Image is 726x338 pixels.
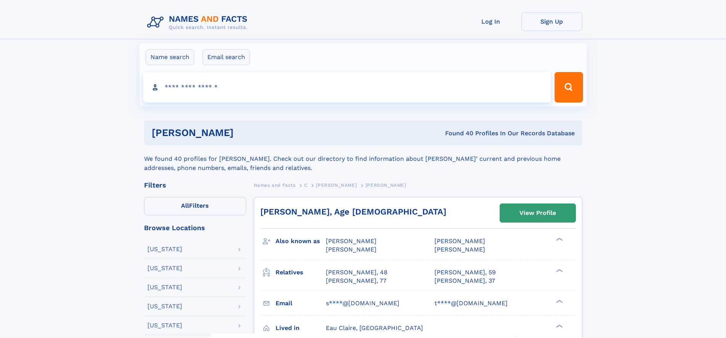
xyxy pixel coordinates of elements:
[434,268,496,277] a: [PERSON_NAME], 59
[339,129,575,138] div: Found 40 Profiles In Our Records Database
[555,72,583,103] button: Search Button
[460,12,521,31] a: Log In
[144,182,246,189] div: Filters
[434,246,485,253] span: [PERSON_NAME]
[276,235,326,248] h3: Also known as
[181,202,189,209] span: All
[152,128,340,138] h1: [PERSON_NAME]
[202,49,250,65] label: Email search
[554,237,563,242] div: ❯
[554,299,563,304] div: ❯
[326,237,377,245] span: [PERSON_NAME]
[365,183,406,188] span: [PERSON_NAME]
[276,297,326,310] h3: Email
[147,246,182,252] div: [US_STATE]
[554,324,563,328] div: ❯
[519,204,556,222] div: View Profile
[144,197,246,215] label: Filters
[147,322,182,328] div: [US_STATE]
[143,72,551,103] input: search input
[434,277,495,285] a: [PERSON_NAME], 37
[316,180,357,190] a: [PERSON_NAME]
[147,303,182,309] div: [US_STATE]
[434,237,485,245] span: [PERSON_NAME]
[254,180,296,190] a: Names and Facts
[500,204,575,222] a: View Profile
[147,284,182,290] div: [US_STATE]
[326,246,377,253] span: [PERSON_NAME]
[146,49,194,65] label: Name search
[144,224,246,231] div: Browse Locations
[260,207,446,216] a: [PERSON_NAME], Age [DEMOGRAPHIC_DATA]
[304,183,308,188] span: C
[521,12,582,31] a: Sign Up
[316,183,357,188] span: [PERSON_NAME]
[304,180,308,190] a: C
[147,265,182,271] div: [US_STATE]
[326,268,388,277] a: [PERSON_NAME], 48
[326,324,423,332] span: Eau Claire, [GEOGRAPHIC_DATA]
[554,268,563,273] div: ❯
[144,12,254,33] img: Logo Names and Facts
[276,266,326,279] h3: Relatives
[144,145,582,173] div: We found 40 profiles for [PERSON_NAME]. Check out our directory to find information about [PERSON...
[326,277,386,285] a: [PERSON_NAME], 77
[276,322,326,335] h3: Lived in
